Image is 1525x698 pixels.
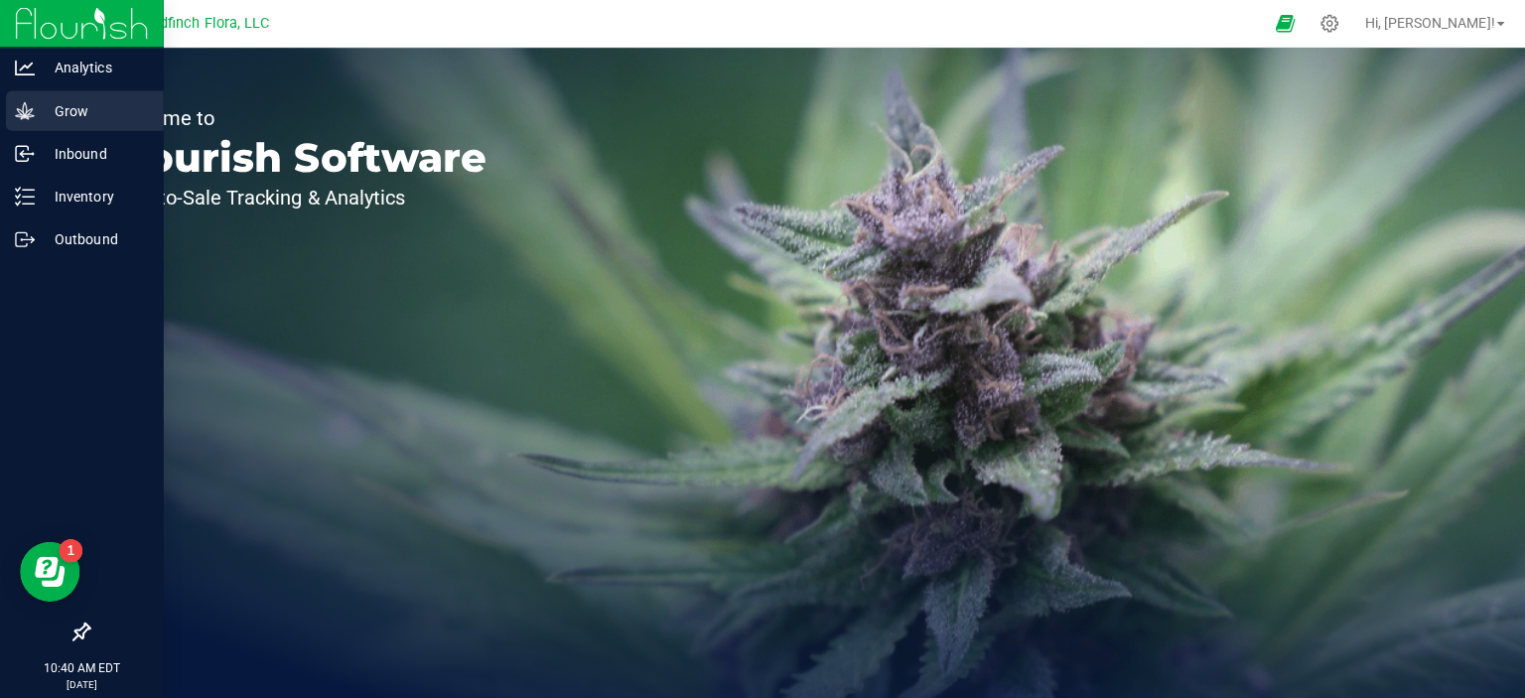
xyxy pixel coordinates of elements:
inline-svg: Analytics [15,58,35,77]
inline-svg: Outbound [15,228,35,248]
p: Analytics [35,56,154,79]
inline-svg: Inventory [15,186,35,206]
inline-svg: Grow [15,100,35,120]
inline-svg: Inbound [15,143,35,163]
p: Flourish Software [107,137,485,177]
p: Seed-to-Sale Tracking & Analytics [107,187,485,207]
p: Grow [35,98,154,122]
div: Manage settings [1311,14,1335,33]
span: Open Ecommerce Menu [1256,4,1301,43]
p: 10:40 AM EDT [9,656,154,674]
p: Inventory [35,184,154,208]
p: Inbound [35,141,154,165]
span: Hi, [PERSON_NAME]! [1358,15,1487,31]
span: Goldfinch Flora, LLC [138,15,268,32]
iframe: Resource center unread badge [59,536,82,560]
iframe: Resource center [20,539,79,599]
p: Outbound [35,226,154,250]
p: Welcome to [107,107,485,127]
p: [DATE] [9,674,154,689]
